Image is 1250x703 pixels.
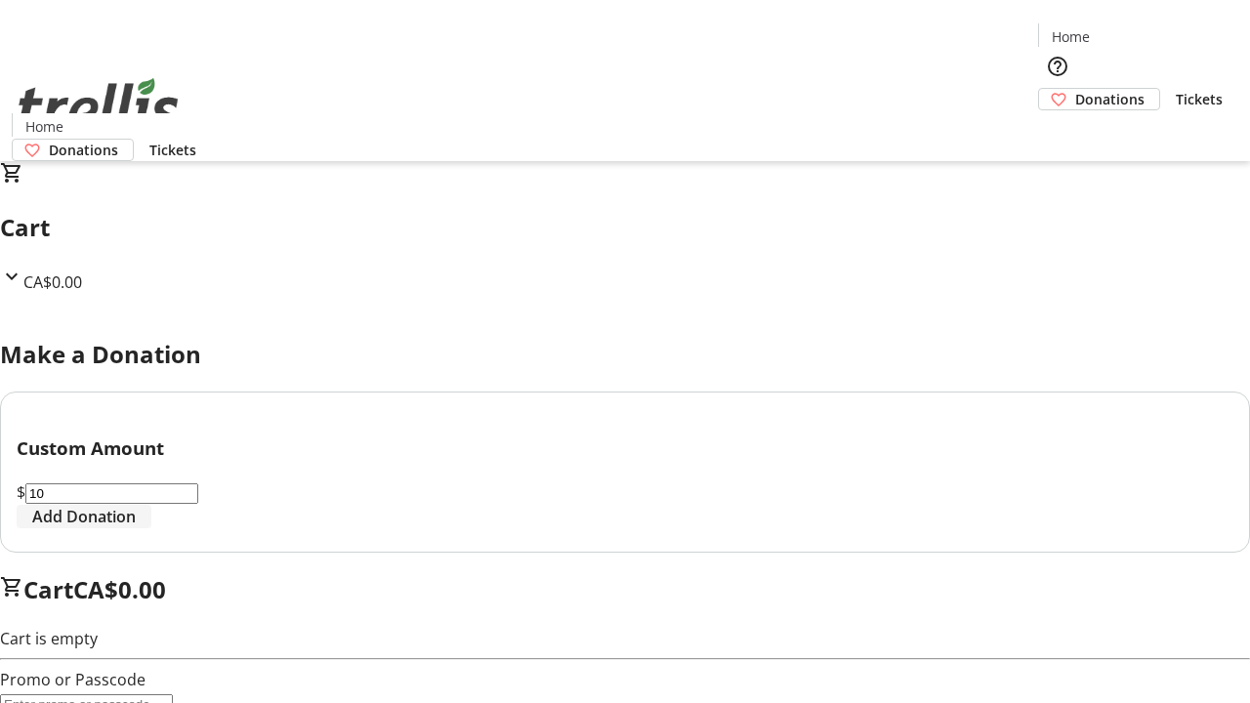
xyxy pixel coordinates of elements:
a: Home [13,116,75,137]
a: Donations [1038,88,1160,110]
button: Help [1038,47,1077,86]
span: Tickets [1176,89,1223,109]
span: CA$0.00 [73,573,166,605]
h3: Custom Amount [17,434,1233,462]
a: Home [1039,26,1102,47]
span: Home [1052,26,1090,47]
button: Add Donation [17,505,151,528]
a: Tickets [134,140,212,160]
input: Donation Amount [25,483,198,504]
span: Add Donation [32,505,136,528]
span: Donations [1075,89,1145,109]
button: Cart [1038,110,1077,149]
span: Home [25,116,63,137]
span: CA$0.00 [23,271,82,293]
a: Donations [12,139,134,161]
img: Orient E2E Organization HbR5I4aET0's Logo [12,57,186,154]
a: Tickets [1160,89,1238,109]
span: Tickets [149,140,196,160]
span: $ [17,481,25,503]
span: Donations [49,140,118,160]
